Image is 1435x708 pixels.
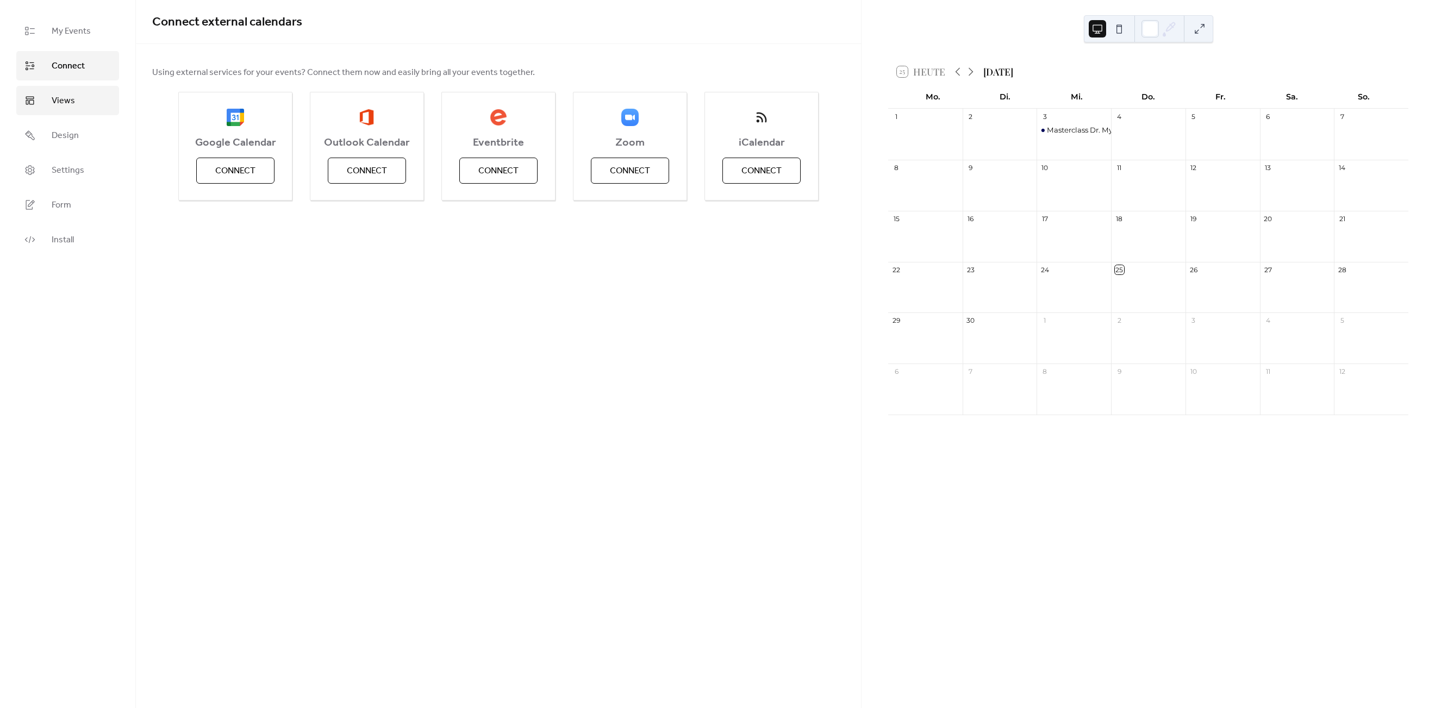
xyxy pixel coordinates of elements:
[753,109,770,126] img: ical
[1184,86,1256,108] div: Fr.
[1115,316,1124,325] div: 2
[16,86,119,115] a: Views
[1263,112,1272,121] div: 6
[1189,163,1198,172] div: 12
[966,214,975,223] div: 16
[892,214,901,223] div: 15
[966,163,975,172] div: 9
[1338,163,1347,172] div: 14
[1115,163,1124,172] div: 11
[1189,214,1198,223] div: 19
[1338,367,1347,377] div: 12
[1040,265,1050,274] div: 24
[1328,86,1400,108] div: So.
[966,316,975,325] div: 30
[16,225,119,254] a: Install
[1338,112,1347,121] div: 7
[892,367,901,377] div: 6
[490,109,507,126] img: eventbrite
[16,51,119,80] a: Connect
[966,265,975,274] div: 23
[347,165,387,178] span: Connect
[983,65,1013,79] div: [DATE]
[1189,112,1198,121] div: 5
[1115,367,1124,377] div: 9
[52,60,85,73] span: Connect
[892,163,901,172] div: 8
[1338,316,1347,325] div: 5
[52,95,75,108] span: Views
[1338,265,1347,274] div: 28
[16,155,119,185] a: Settings
[1189,316,1198,325] div: 3
[52,199,71,212] span: Form
[1040,367,1050,377] div: 8
[892,112,901,121] div: 1
[1040,112,1050,121] div: 3
[1256,86,1328,108] div: Sa.
[1037,125,1111,135] div: Masterclass Dr. Myri
[621,109,639,126] img: zoom
[227,109,244,126] img: google
[1263,265,1272,274] div: 27
[52,25,91,38] span: My Events
[892,265,901,274] div: 22
[1040,214,1050,223] div: 17
[966,367,975,377] div: 7
[215,165,255,178] span: Connect
[892,316,901,325] div: 29
[1189,265,1198,274] div: 26
[52,234,74,247] span: Install
[152,10,302,34] span: Connect external calendars
[328,158,406,184] button: Connect
[152,66,535,79] span: Using external services for your events? Connect them now and easily bring all your events together.
[1263,214,1272,223] div: 20
[591,158,669,184] button: Connect
[52,129,79,142] span: Design
[16,121,119,150] a: Design
[1115,265,1124,274] div: 25
[52,164,84,177] span: Settings
[1263,163,1272,172] div: 13
[1115,214,1124,223] div: 18
[1189,367,1198,377] div: 10
[16,16,119,46] a: My Events
[1115,112,1124,121] div: 4
[969,86,1040,108] div: Di.
[359,109,374,126] img: outlook
[1040,86,1112,108] div: Mi.
[1338,214,1347,223] div: 21
[573,136,687,149] span: Zoom
[442,136,555,149] span: Eventbrite
[310,136,423,149] span: Outlook Calendar
[179,136,292,149] span: Google Calendar
[1047,125,1118,135] div: Masterclass Dr. Myri
[1112,86,1184,108] div: Do.
[897,86,969,108] div: Mo.
[459,158,538,184] button: Connect
[1263,367,1272,377] div: 11
[1040,316,1050,325] div: 1
[722,158,801,184] button: Connect
[1040,163,1050,172] div: 10
[741,165,782,178] span: Connect
[610,165,650,178] span: Connect
[705,136,818,149] span: iCalendar
[478,165,519,178] span: Connect
[16,190,119,220] a: Form
[196,158,274,184] button: Connect
[1263,316,1272,325] div: 4
[966,112,975,121] div: 2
